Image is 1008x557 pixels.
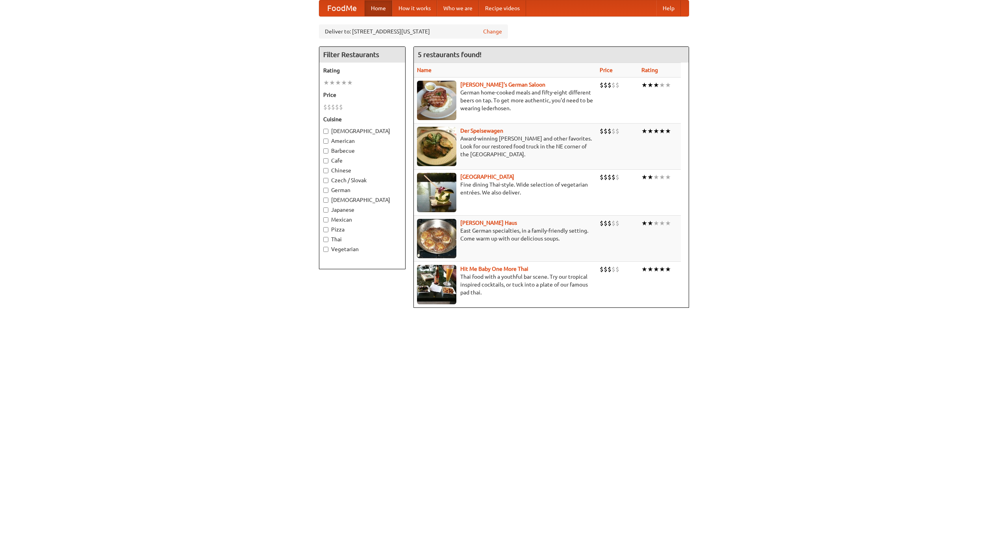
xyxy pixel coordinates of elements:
li: ★ [323,78,329,87]
li: $ [327,103,331,111]
input: [DEMOGRAPHIC_DATA] [323,129,328,134]
a: Recipe videos [479,0,526,16]
label: Chinese [323,167,401,174]
li: $ [600,127,604,135]
input: Cafe [323,158,328,163]
li: ★ [647,173,653,181]
input: American [323,139,328,144]
img: speisewagen.jpg [417,127,456,166]
li: $ [611,127,615,135]
li: $ [608,219,611,228]
p: Award-winning [PERSON_NAME] and other favorites. Look for our restored food truck in the NE corne... [417,135,593,158]
input: Japanese [323,207,328,213]
label: Barbecue [323,147,401,155]
li: $ [600,173,604,181]
li: $ [615,265,619,274]
label: Cafe [323,157,401,165]
h4: Filter Restaurants [319,47,405,63]
li: ★ [659,265,665,274]
div: Deliver to: [STREET_ADDRESS][US_STATE] [319,24,508,39]
li: $ [604,173,608,181]
a: Rating [641,67,658,73]
input: Chinese [323,168,328,173]
li: ★ [665,265,671,274]
li: ★ [335,78,341,87]
li: ★ [329,78,335,87]
li: $ [611,219,615,228]
li: $ [611,173,615,181]
label: Vegetarian [323,245,401,253]
label: Thai [323,235,401,243]
label: American [323,137,401,145]
input: Pizza [323,227,328,232]
li: ★ [347,78,353,87]
li: $ [604,219,608,228]
li: ★ [653,265,659,274]
li: $ [608,127,611,135]
input: Thai [323,237,328,242]
a: Der Speisewagen [460,128,503,134]
label: Pizza [323,226,401,233]
label: [DEMOGRAPHIC_DATA] [323,196,401,204]
img: esthers.jpg [417,81,456,120]
li: $ [615,81,619,89]
li: ★ [647,219,653,228]
input: Czech / Slovak [323,178,328,183]
li: ★ [659,173,665,181]
a: FoodMe [319,0,365,16]
p: German home-cooked meals and fifty-eight different beers on tap. To get more authentic, you'd nee... [417,89,593,112]
label: German [323,186,401,194]
img: babythai.jpg [417,265,456,304]
a: How it works [392,0,437,16]
p: Fine dining Thai-style. Wide selection of vegetarian entrées. We also deliver. [417,181,593,196]
a: Price [600,67,613,73]
a: Change [483,28,502,35]
a: [PERSON_NAME] Haus [460,220,517,226]
input: Vegetarian [323,247,328,252]
li: ★ [653,173,659,181]
li: ★ [641,127,647,135]
li: ★ [665,173,671,181]
li: $ [604,127,608,135]
li: $ [600,265,604,274]
label: [DEMOGRAPHIC_DATA] [323,127,401,135]
li: $ [615,173,619,181]
p: East German specialties, in a family-friendly setting. Come warm up with our delicious soups. [417,227,593,242]
input: Mexican [323,217,328,222]
li: ★ [659,127,665,135]
li: ★ [659,81,665,89]
img: satay.jpg [417,173,456,212]
a: Name [417,67,432,73]
li: $ [335,103,339,111]
li: $ [339,103,343,111]
li: ★ [641,219,647,228]
a: [PERSON_NAME]'s German Saloon [460,81,545,88]
li: ★ [641,265,647,274]
a: Home [365,0,392,16]
li: ★ [665,127,671,135]
li: ★ [647,127,653,135]
img: kohlhaus.jpg [417,219,456,258]
input: Barbecue [323,148,328,154]
li: $ [615,127,619,135]
li: $ [600,81,604,89]
li: $ [331,103,335,111]
p: Thai food with a youthful bar scene. Try our tropical inspired cocktails, or tuck into a plate of... [417,273,593,296]
li: ★ [653,81,659,89]
h5: Rating [323,67,401,74]
label: Czech / Slovak [323,176,401,184]
li: ★ [641,81,647,89]
a: Help [656,0,681,16]
a: Hit Me Baby One More Thai [460,266,528,272]
li: ★ [341,78,347,87]
h5: Price [323,91,401,99]
li: ★ [647,81,653,89]
li: ★ [659,219,665,228]
b: [GEOGRAPHIC_DATA] [460,174,514,180]
li: $ [611,265,615,274]
li: ★ [641,173,647,181]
